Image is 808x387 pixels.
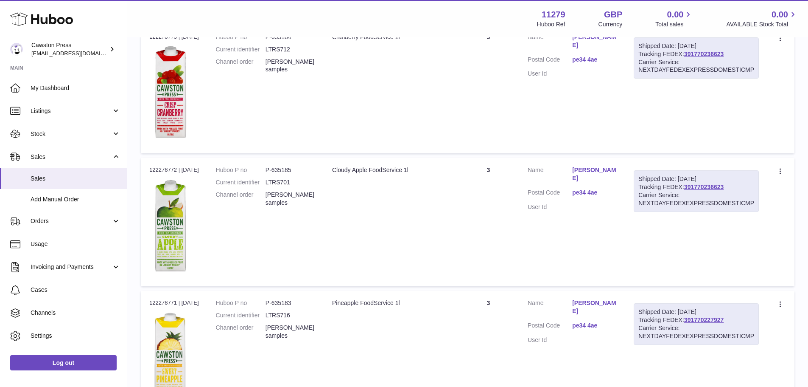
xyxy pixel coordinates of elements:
[266,324,315,340] dd: [PERSON_NAME] samples
[684,51,724,57] a: 391770236623
[266,299,315,307] dd: P-635183
[684,316,724,323] a: 391770227927
[638,308,754,316] div: Shipped Date: [DATE]
[638,324,754,340] div: Carrier Service: NEXTDAYFEDEXEXPRESSDOMESTICMP
[332,299,449,307] div: Pineapple FoodService 1l
[528,322,572,332] dt: Postal Code
[31,309,120,317] span: Channels
[572,322,617,330] a: pe34 4ae
[528,33,572,51] dt: Name
[149,166,199,174] div: 122278772 | [DATE]
[458,158,519,286] td: 3
[684,184,724,190] a: 391770236623
[266,58,315,74] dd: [PERSON_NAME] samples
[572,33,617,49] a: [PERSON_NAME]
[31,107,112,115] span: Listings
[528,336,572,344] dt: User Id
[31,130,112,138] span: Stock
[726,20,798,28] span: AVAILABLE Stock Total
[216,178,266,186] dt: Current identifier
[572,299,617,315] a: [PERSON_NAME]
[726,9,798,28] a: 0.00 AVAILABLE Stock Total
[10,355,117,370] a: Log out
[266,311,315,319] dd: LTRS716
[216,166,266,174] dt: Huboo P no
[528,166,572,184] dt: Name
[528,203,572,211] dt: User Id
[528,189,572,199] dt: Postal Code
[31,286,120,294] span: Cases
[216,191,266,207] dt: Channel order
[149,177,192,276] img: 112791717167634.png
[149,299,199,307] div: 122278771 | [DATE]
[638,175,754,183] div: Shipped Date: [DATE]
[216,45,266,54] dt: Current identifier
[10,43,23,56] img: internalAdmin-11279@internal.huboo.com
[598,20,623,28] div: Currency
[772,9,788,20] span: 0.00
[655,9,693,28] a: 0.00 Total sales
[528,299,572,317] dt: Name
[638,42,754,50] div: Shipped Date: [DATE]
[634,170,759,212] div: Tracking FEDEX:
[149,43,192,143] img: 112791717167645.png
[572,189,617,197] a: pe34 4ae
[528,70,572,78] dt: User Id
[638,191,754,207] div: Carrier Service: NEXTDAYFEDEXEXPRESSDOMESTICMP
[667,9,684,20] span: 0.00
[31,84,120,92] span: My Dashboard
[634,303,759,345] div: Tracking FEDEX:
[655,20,693,28] span: Total sales
[31,175,120,183] span: Sales
[31,50,125,56] span: [EMAIL_ADDRESS][DOMAIN_NAME]
[31,263,112,271] span: Invoicing and Payments
[604,9,622,20] strong: GBP
[266,178,315,186] dd: LTRS701
[537,20,565,28] div: Huboo Ref
[31,217,112,225] span: Orders
[31,332,120,340] span: Settings
[542,9,565,20] strong: 11279
[572,56,617,64] a: pe34 4ae
[31,153,112,161] span: Sales
[31,41,108,57] div: Cawston Press
[634,37,759,79] div: Tracking FEDEX:
[458,25,519,153] td: 3
[216,299,266,307] dt: Huboo P no
[216,58,266,74] dt: Channel order
[31,240,120,248] span: Usage
[638,58,754,74] div: Carrier Service: NEXTDAYFEDEXEXPRESSDOMESTICMP
[332,166,449,174] div: Cloudy Apple FoodService 1l
[266,45,315,54] dd: LTRS712
[31,195,120,203] span: Add Manual Order
[266,191,315,207] dd: [PERSON_NAME] samples
[216,311,266,319] dt: Current identifier
[572,166,617,182] a: [PERSON_NAME]
[216,324,266,340] dt: Channel order
[266,166,315,174] dd: P-635185
[528,56,572,66] dt: Postal Code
